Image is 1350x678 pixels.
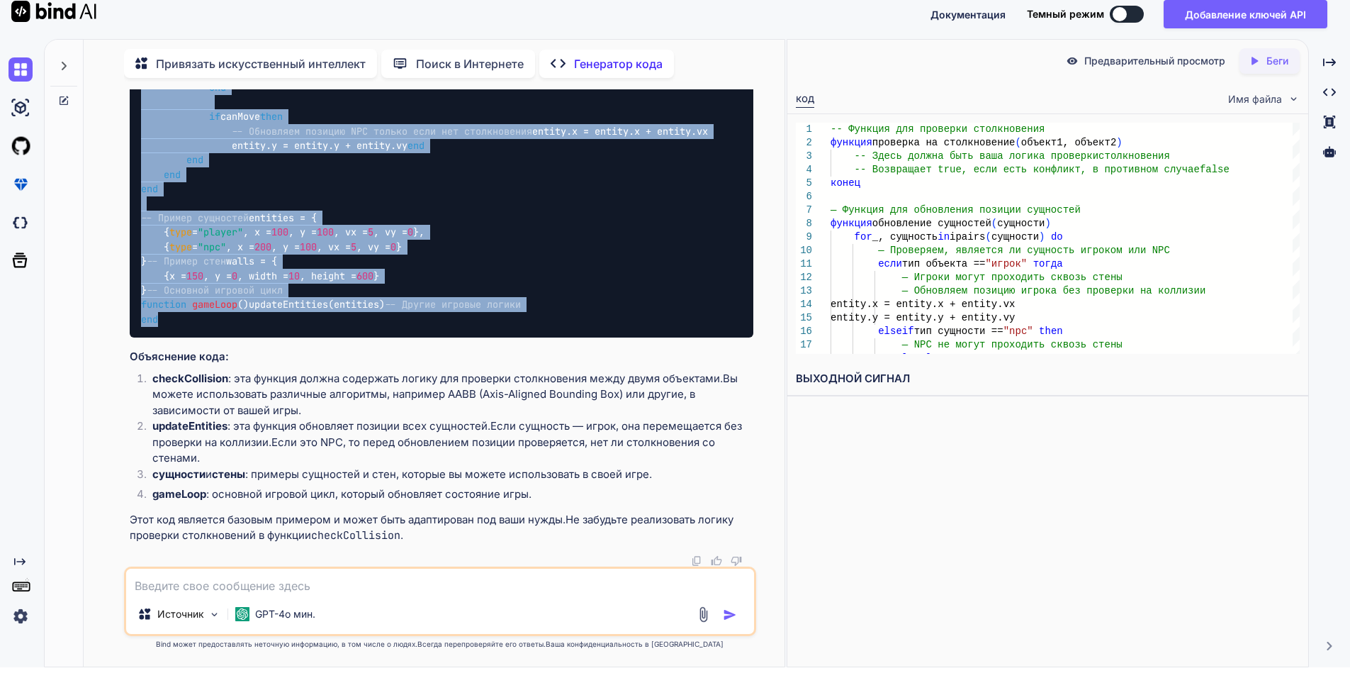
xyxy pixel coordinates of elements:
[796,325,812,338] div: 16
[796,271,812,284] div: 12
[206,467,212,481] ya-tr-span: и
[1003,326,1033,337] ya-tr-span: "npc"
[902,352,932,364] ya-tr-span: local
[985,258,1027,269] ya-tr-span: "игрок"
[130,350,229,363] ya-tr-span: Объяснение кода:
[872,231,938,243] ya-tr-span: _, сущность
[209,82,226,94] span: end
[152,372,228,385] ya-tr-span: checkCollision
[796,150,812,163] div: 3
[938,312,1015,323] ya-tr-span: y + entity.vy
[192,299,237,311] span: gameLoop
[796,230,812,244] div: 9
[232,125,532,138] span: -- Обновляем позицию NPC только если нет столкновения
[317,226,334,239] span: 100
[878,258,902,269] ya-tr-span: если
[9,604,33,628] img: Настройки
[152,372,741,417] ya-tr-span: Вы можете использовать различные алгоритмы, например AABB (Axis-Aligned Bounding Box) или другие,...
[831,204,1081,216] ya-tr-span: — Функция для обновления позиции сущностей
[311,528,400,543] code: checkCollision
[831,177,860,189] ya-tr-span: конец
[147,255,226,268] span: -- Пример стен
[164,168,181,181] span: end
[796,123,812,136] div: 1
[914,326,1003,337] ya-tr-span: тип сущности ==
[407,139,424,152] span: end
[254,240,271,253] span: 200
[796,284,812,298] div: 13
[212,467,245,481] ya-tr-span: стены
[186,269,203,282] span: 150
[9,134,33,158] img: githubLight
[691,555,702,567] img: Копировать
[831,123,1045,135] ya-tr-span: -- Функция для проверки столкновения
[227,419,490,433] ya-tr-span: : эта функция обновляет позиции всех сущностей.
[574,57,663,71] ya-tr-span: Генератор кода
[855,150,1098,162] ya-tr-span: -- Здесь должна быть ваша логика проверки
[1033,258,1063,269] ya-tr-span: тогда
[9,96,33,120] img: ai-студия
[198,226,243,239] span: "player"
[1045,218,1050,229] ya-tr-span: )
[228,372,723,385] ya-tr-span: : эта функция должна содержать логику для проверки столкновения между двумя объектами.
[796,372,910,385] ya-tr-span: ВЫХОДНОЙ СИГНАЛ
[1200,164,1230,175] ya-tr-span: false
[878,326,913,337] ya-tr-span: elseif
[1185,7,1306,22] ya-tr-span: Добавление ключей API
[796,257,812,271] div: 11
[831,299,1015,310] ya-tr-span: entity.x = entity.x + entity.vx
[950,231,985,243] ya-tr-span: ipairs
[1051,231,1063,243] ya-tr-span: do
[731,555,742,567] img: неприязнь
[390,240,396,253] span: 0
[1027,8,1104,20] ya-tr-span: Темный режим
[407,226,413,239] span: 0
[1266,55,1288,67] ya-tr-span: Беги
[1228,93,1282,105] ya-tr-span: Имя файла
[271,226,288,239] span: 100
[796,177,812,190] div: 5
[186,154,203,167] span: end
[260,111,283,123] span: then
[255,608,315,620] ya-tr-span: GPT-4o мин.
[152,419,745,449] ya-tr-span: Если сущность — игрок, она перемещается без проверки на коллизии.
[902,339,1123,350] ya-tr-span: — NPC не могут проходить сквозь стены
[11,1,96,22] img: Привязать искусственный интеллект
[206,487,531,501] ya-tr-span: : основной игровой цикл, который обновляет состояние игры.
[872,218,991,229] ya-tr-span: обновление сущностей
[152,487,206,501] ya-tr-span: gameLoop
[546,640,724,648] ya-tr-span: Ваша конфиденциальность в [GEOGRAPHIC_DATA]
[796,244,812,257] div: 10
[237,299,249,311] span: ()
[130,513,566,526] ya-tr-span: Этот код является базовым примером и может быть адаптирован под ваши нужды.
[831,312,872,323] ya-tr-span: entity.
[1015,137,1020,148] ya-tr-span: (
[855,164,1200,175] ya-tr-span: -- Возвращает true, если есть конфликт, в противном случае
[198,240,226,253] span: "npc"
[831,137,872,148] ya-tr-span: функция
[141,211,249,224] span: -- Пример сущностей
[985,352,1009,364] ya-tr-span: true
[209,111,220,123] span: if
[796,352,812,365] div: 18
[796,311,812,325] div: 15
[991,218,997,229] ya-tr-span: (
[368,226,373,239] span: 5
[938,231,950,243] ya-tr-span: in
[152,467,206,481] ya-tr-span: сущности
[796,136,812,150] div: 2
[152,419,227,433] ya-tr-span: updateEntities
[695,606,711,623] img: привязанность
[156,640,417,648] ya-tr-span: Bind может предоставлять неточную информацию, в том числе о людях.
[385,299,521,311] span: -- Другие игровые логики
[141,313,158,326] span: end
[1039,326,1063,337] ya-tr-span: then
[991,231,1039,243] ya-tr-span: сущности
[902,272,1123,283] ya-tr-span: — Игроки могут проходить сквозь стены
[300,240,317,253] span: 100
[152,435,718,465] ya-tr-span: Если это NPC, то перед обновлением позиции проверяется, нет ли столкновения со стенами.
[9,211,33,235] img: darkCloudIdeIcon ( Темное облако )
[932,352,986,364] ya-tr-span: canMove =
[235,607,249,621] img: GPT-4o mini
[141,299,186,311] span: function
